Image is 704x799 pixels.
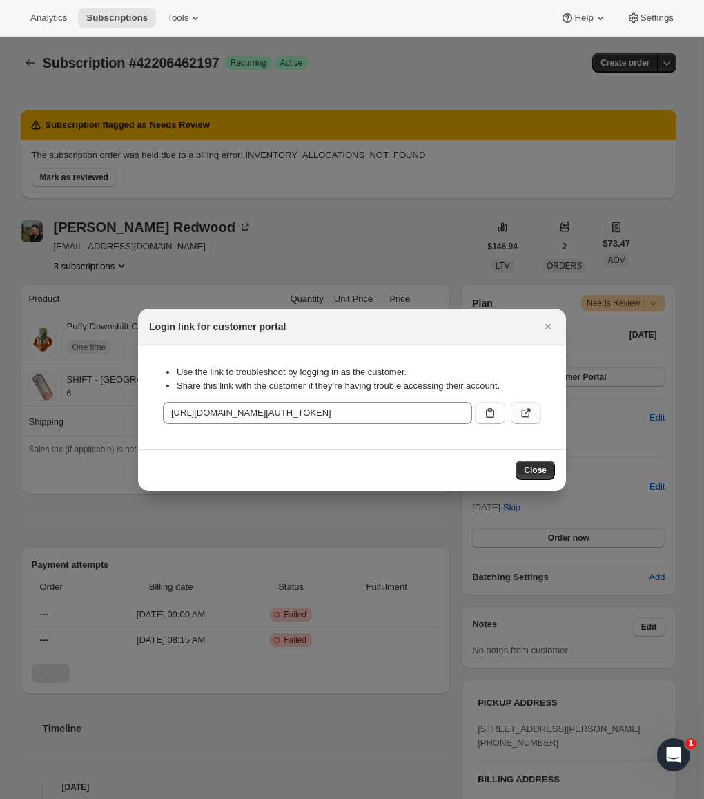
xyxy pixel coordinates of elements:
[538,317,558,336] button: Close
[641,12,674,23] span: Settings
[167,12,188,23] span: Tools
[552,8,615,28] button: Help
[657,738,690,771] iframe: Intercom live chat
[30,12,67,23] span: Analytics
[524,465,547,476] span: Close
[159,8,211,28] button: Tools
[574,12,593,23] span: Help
[177,379,541,393] li: Share this link with the customer if they’re having trouble accessing their account.
[618,8,682,28] button: Settings
[516,461,555,480] button: Close
[22,8,75,28] button: Analytics
[78,8,156,28] button: Subscriptions
[149,320,286,334] h2: Login link for customer portal
[177,365,541,379] li: Use the link to troubleshoot by logging in as the customer.
[685,738,696,749] span: 1
[86,12,148,23] span: Subscriptions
